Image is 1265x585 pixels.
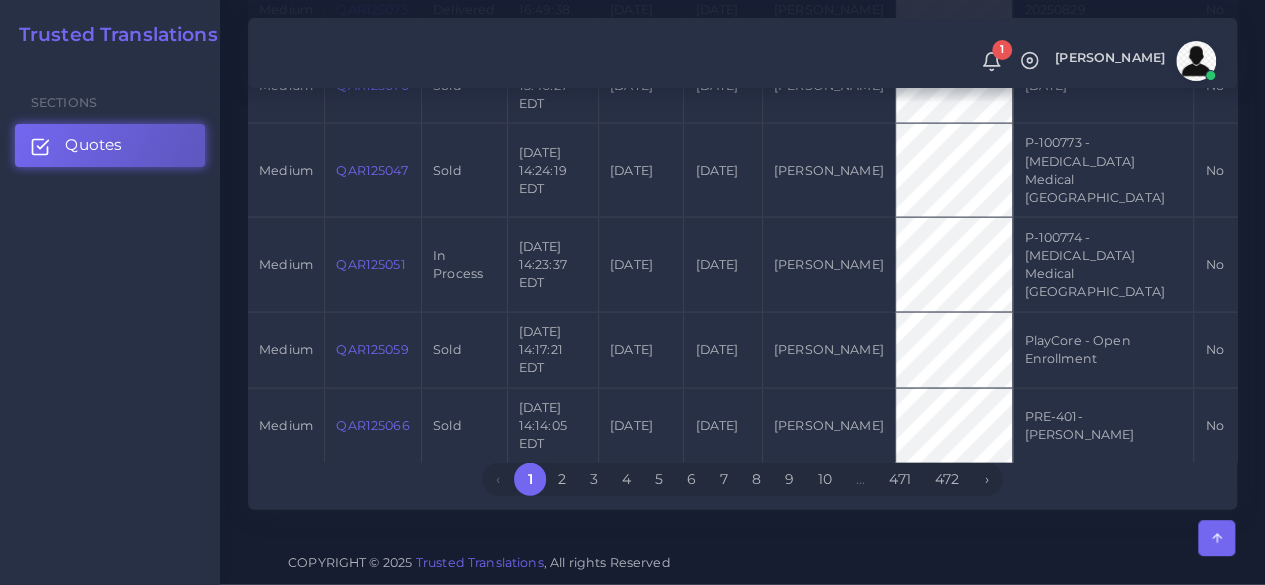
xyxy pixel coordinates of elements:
[15,124,205,166] a: Quotes
[762,124,895,218] td: [PERSON_NAME]
[708,463,740,495] a: 7
[610,463,643,495] a: 4
[1194,388,1240,463] td: No
[544,552,671,573] span: , All rights Reserved
[598,388,683,463] td: [DATE]
[762,218,895,312] td: [PERSON_NAME]
[1194,124,1240,218] td: No
[259,342,313,357] span: medium
[421,124,507,218] td: Sold
[507,312,598,388] td: [DATE] 14:17:21 EDT
[288,552,671,573] span: COPYRIGHT © 2025
[1013,388,1194,463] td: PRE-401-[PERSON_NAME]
[421,388,507,463] td: Sold
[336,163,407,178] a: QAR125047
[1176,41,1216,81] img: avatar
[31,95,97,110] span: Sections
[578,463,610,495] a: 3
[1045,41,1223,81] a: [PERSON_NAME]avatar
[806,463,844,495] a: 10
[762,312,895,388] td: [PERSON_NAME]
[675,463,708,495] a: 6
[507,218,598,312] td: [DATE] 14:23:37 EDT
[877,463,922,495] a: 471
[1194,312,1240,388] td: No
[259,163,313,178] span: medium
[5,24,218,47] a: Trusted Translations
[514,463,546,495] span: 1
[1055,52,1165,65] span: [PERSON_NAME]
[336,342,408,357] a: QAR125059
[65,134,122,156] span: Quotes
[421,218,507,312] td: In Process
[1194,218,1240,312] td: No
[421,312,507,388] td: Sold
[684,124,762,218] td: [DATE]
[922,463,970,495] a: 472
[507,388,598,463] td: [DATE] 14:14:05 EDT
[336,418,409,433] a: QAR125066
[684,312,762,388] td: [DATE]
[684,388,762,463] td: [DATE]
[598,312,683,388] td: [DATE]
[971,463,1003,495] a: Next »
[1013,218,1194,312] td: P-100774 - [MEDICAL_DATA] Medical [GEOGRAPHIC_DATA]
[992,40,1012,60] span: 1
[1013,124,1194,218] td: P-100773 - [MEDICAL_DATA] Medical [GEOGRAPHIC_DATA]
[507,124,598,218] td: [DATE] 14:24:19 EDT
[1013,312,1194,388] td: PlayCore - Open Enrollment
[974,51,1009,72] a: 1
[684,218,762,312] td: [DATE]
[259,257,313,272] span: medium
[773,463,806,495] a: 9
[643,463,675,495] a: 5
[416,555,544,570] a: Trusted Translations
[259,418,313,433] span: medium
[598,124,683,218] td: [DATE]
[336,257,405,272] a: QAR125051
[762,388,895,463] td: [PERSON_NAME]
[546,463,578,495] a: 2
[740,463,773,495] a: 8
[598,218,683,312] td: [DATE]
[482,463,514,495] li: « Previous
